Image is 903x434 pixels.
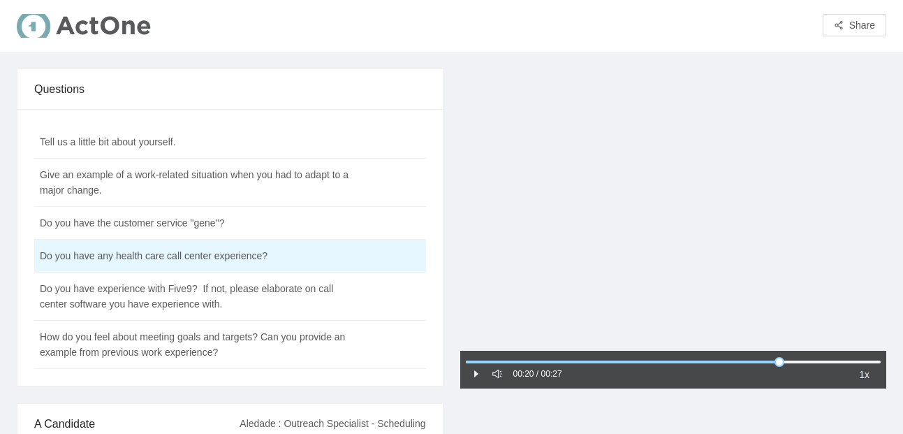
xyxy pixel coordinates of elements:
td: How do you feel about meeting goals and targets? Can you provide an example from previous work ex... [34,321,356,369]
td: Give an example of a work-related situation when you had to adapt to a major change. [34,159,356,207]
button: share-altShare [823,14,886,36]
span: sound [492,369,502,379]
span: caret-right [471,369,481,379]
span: 1x [859,367,869,382]
td: Tell us a little bit about yourself. [34,126,356,159]
td: Do you have the customer service "gene"? [34,207,356,240]
td: Do you have any health care call center experience? [34,240,356,273]
div: 00:20 / 00:27 [513,368,562,381]
span: share-alt [834,20,844,31]
td: Do you have experience with Five9? If not, please elaborate on call center software you have expe... [34,273,356,321]
span: Share [849,17,875,33]
div: Questions [34,69,426,109]
img: ActOne [17,10,154,43]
